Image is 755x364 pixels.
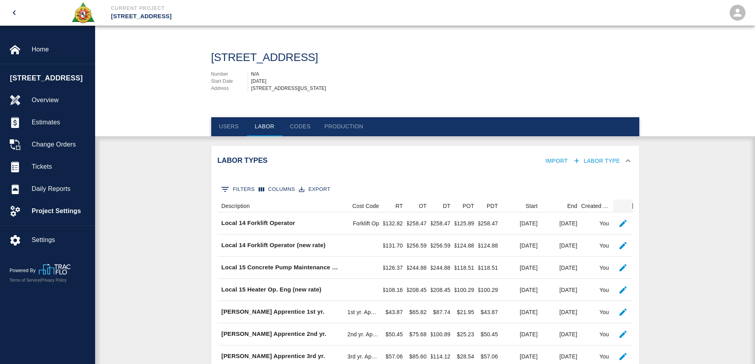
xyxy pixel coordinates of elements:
div: Start [526,200,537,212]
p: Local 15 Heater Op. Eng (new rate) [222,285,321,294]
span: Settings [32,235,88,245]
div: $124.88 [478,234,502,257]
a: Terms of Service [10,278,40,282]
div: DT [431,200,455,212]
div: $108.16 [383,279,407,301]
p: Powered By [10,267,39,274]
div: You [581,234,613,257]
div: Start [502,200,542,212]
div: Cost Code [352,200,379,212]
div: [DATE] [502,257,542,279]
div: OT [407,200,431,212]
div: $118.51 [455,257,478,279]
span: Project Settings [32,206,88,216]
div: Description [218,200,344,212]
p: [PERSON_NAME] Apprentice 1st yr. [222,307,325,316]
p: Number [211,71,248,78]
div: $43.87 [383,301,407,323]
p: [STREET_ADDRESS] [111,12,421,21]
div: $208.45 [407,279,431,301]
div: RT [396,200,403,212]
div: $43.87 [478,301,502,323]
p: Local 14 Forklift Operator [222,219,295,228]
div: You [581,301,613,323]
div: [DATE] [502,212,542,234]
div: You [581,257,613,279]
div: [DATE] [542,234,581,257]
span: | [40,278,41,282]
p: Address [211,85,248,92]
div: [DATE] [502,323,542,345]
div: $75.68 [407,323,431,345]
div: RT [383,200,407,212]
div: Created By [581,200,609,212]
button: Show filters [219,183,257,196]
button: Select columns [257,183,297,196]
div: [DATE] [542,301,581,323]
div: $124.88 [455,234,478,257]
div: [DATE] [542,279,581,301]
div: $100.29 [455,279,478,301]
div: $50.45 [478,323,502,345]
div: Cost Code [344,200,383,212]
a: Privacy Policy [41,278,67,282]
p: Current Project [111,5,421,12]
button: Production [318,117,370,136]
img: Roger & Sons Concrete [71,2,95,24]
h2: Labor Types [218,156,353,165]
div: You [581,323,613,345]
p: [PERSON_NAME] Apprentice 2nd yr. [222,330,327,339]
div: [DATE] [542,323,581,345]
div: $50.45 [383,323,407,345]
span: Estimates [32,118,88,127]
span: [STREET_ADDRESS] [10,73,91,84]
button: Labor [247,117,283,136]
div: 2nd yr. Apprentice [348,330,379,338]
div: N/A [251,71,639,78]
div: $100.29 [478,279,502,301]
div: You [581,279,613,301]
div: $87.74 [431,301,455,323]
div: $126.37 [383,257,407,279]
p: [PERSON_NAME] Apprentice 3rd yr. [222,352,325,361]
div: Labor TypesImportLabor Type [211,146,639,176]
div: [DATE] [251,78,639,85]
div: You [581,212,613,234]
div: Created By [581,200,613,212]
button: open drawer [5,3,24,22]
button: Export [297,183,332,196]
button: Codes [283,117,318,136]
div: POT [463,200,474,212]
span: Home [32,45,88,54]
div: End [567,200,577,212]
div: $118.51 [478,257,502,279]
div: PDT [487,200,498,212]
button: Import [542,154,571,168]
div: $258.47 [407,212,431,234]
span: Change Orders [32,140,88,149]
div: $256.59 [431,234,455,257]
div: [DATE] [542,212,581,234]
p: Local 14 Forklift Operator (new rate) [222,241,326,250]
button: Labor Type [571,154,623,168]
div: $25.23 [455,323,478,345]
div: $131.70 [383,234,407,257]
div: [DATE] [502,234,542,257]
div: $256.59 [407,234,431,257]
iframe: Chat Widget [715,326,755,364]
div: [DATE] [542,257,581,279]
div: OT [419,200,427,212]
span: Tickets [32,162,88,172]
div: tabs navigation [211,117,639,136]
p: Local 15 Concrete Pump Maintenance Eng. (new rate) [222,263,340,272]
div: $258.47 [478,212,502,234]
div: [DATE] [502,301,542,323]
div: $132.82 [383,212,407,234]
div: DT [443,200,451,212]
div: [STREET_ADDRESS][US_STATE] [251,85,639,92]
div: POT [455,200,478,212]
div: PDT [478,200,502,212]
div: Forklift Op [353,219,379,227]
button: Users [211,117,247,136]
